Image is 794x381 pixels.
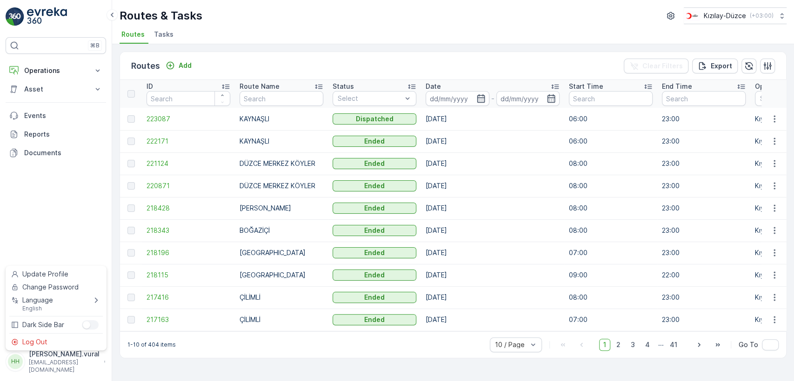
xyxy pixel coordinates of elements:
span: 217416 [147,293,230,302]
input: dd/mm/yyyy [496,91,560,106]
p: Select [338,94,402,103]
td: [DATE] [421,108,564,130]
a: Events [6,106,106,125]
button: Ended [333,203,416,214]
div: Toggle Row Selected [127,294,135,301]
p: ID [147,82,153,91]
button: Export [692,59,738,73]
div: Toggle Row Selected [127,115,135,123]
td: 08:00 [564,219,657,242]
p: Status [333,82,354,91]
p: Kızılay-Düzce [704,11,746,20]
p: Ended [364,204,385,213]
td: [DATE] [421,309,564,331]
p: - [491,93,494,104]
p: Ended [364,293,385,302]
p: Ended [364,159,385,168]
td: [DATE] [421,130,564,152]
p: Reports [24,130,102,139]
td: [DATE] [421,175,564,197]
span: Language [22,296,53,305]
td: 23:00 [657,152,750,175]
td: 08:00 [564,286,657,309]
span: 3 [627,339,639,351]
td: [DATE] [421,242,564,264]
td: 09:00 [564,264,657,286]
div: Toggle Row Selected [127,204,135,212]
td: 23:00 [657,175,750,197]
input: Search [147,91,230,106]
span: 41 [666,339,681,351]
button: Kızılay-Düzce(+03:00) [684,7,787,24]
p: Add [179,61,192,70]
td: 23:00 [657,309,750,331]
td: 23:00 [657,219,750,242]
td: 23:00 [657,130,750,152]
p: Ended [364,181,385,190]
td: 23:00 [657,242,750,264]
span: 1 [599,339,610,351]
span: Log Out [22,337,47,347]
a: 218196 [147,248,230,257]
p: Asset [24,85,87,94]
span: Update Profile [22,269,68,279]
a: 220871 [147,181,230,190]
p: Ended [364,270,385,280]
a: 223087 [147,114,230,124]
td: [DATE] [421,286,564,309]
td: 07:00 [564,309,657,331]
div: Toggle Row Selected [127,271,135,279]
p: Operation [755,82,787,91]
td: 23:00 [657,197,750,219]
a: 218343 [147,226,230,235]
a: Documents [6,144,106,162]
span: 222171 [147,137,230,146]
input: Search [240,91,323,106]
span: Tasks [154,30,173,39]
input: Search [662,91,746,106]
a: 221124 [147,159,230,168]
img: logo [6,7,24,26]
span: 4 [641,339,654,351]
td: BOĞAZİÇİ [235,219,328,242]
p: ( +03:00 ) [750,12,774,20]
p: Ended [364,226,385,235]
button: Ended [333,314,416,325]
p: ⌘B [90,42,100,49]
button: HH[PERSON_NAME].vural[EMAIL_ADDRESS][DOMAIN_NAME] [6,349,106,374]
td: 23:00 [657,108,750,130]
span: Dark Side Bar [22,320,64,329]
img: download_svj7U3e.png [684,11,700,21]
a: 218115 [147,270,230,280]
button: Ended [333,247,416,258]
div: Toggle Row Selected [127,138,135,145]
td: 06:00 [564,130,657,152]
span: 2 [612,339,625,351]
td: KAYNAŞLI [235,108,328,130]
p: Events [24,111,102,120]
p: [EMAIL_ADDRESS][DOMAIN_NAME] [29,359,100,374]
p: Start Time [569,82,603,91]
span: Go To [739,340,758,349]
img: logo_light-DOdMpM7g.png [27,7,67,26]
div: Toggle Row Selected [127,227,135,234]
a: 218428 [147,204,230,213]
td: 22:00 [657,264,750,286]
p: Route Name [240,82,280,91]
button: Ended [333,292,416,303]
button: Add [162,60,195,71]
p: Date [426,82,441,91]
p: 1-10 of 404 items [127,341,176,348]
td: [GEOGRAPHIC_DATA] [235,264,328,286]
p: Ended [364,248,385,257]
td: [DATE] [421,219,564,242]
p: Clear Filters [642,61,683,71]
div: Toggle Row Selected [127,316,135,323]
td: [PERSON_NAME] [235,197,328,219]
span: English [22,305,53,312]
p: Documents [24,148,102,158]
button: Clear Filters [624,59,688,73]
